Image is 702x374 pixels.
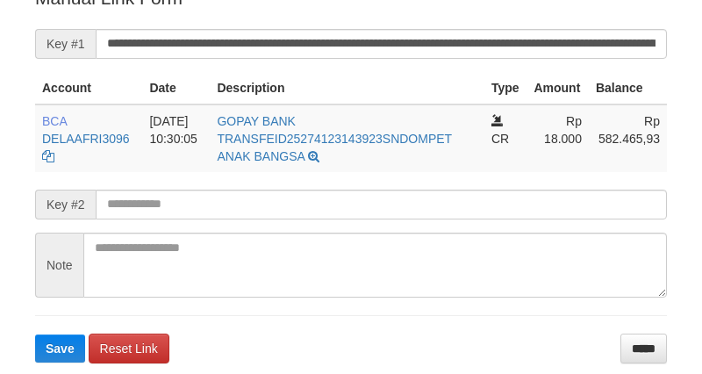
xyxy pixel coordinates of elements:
[210,72,484,104] th: Description
[42,149,54,163] a: Copy DELAAFRI3096 to clipboard
[35,72,142,104] th: Account
[142,72,210,104] th: Date
[42,114,67,128] span: BCA
[35,29,96,59] span: Key #1
[217,114,451,163] a: GOPAY BANK TRANSFEID25274123143923SNDOMPET ANAK BANGSA
[589,72,667,104] th: Balance
[526,72,588,104] th: Amount
[46,342,75,356] span: Save
[526,104,588,172] td: Rp 18.000
[589,104,667,172] td: Rp 582.465,93
[89,334,169,363] a: Reset Link
[35,190,96,219] span: Key #2
[100,342,158,356] span: Reset Link
[35,334,85,363] button: Save
[484,72,527,104] th: Type
[491,132,509,146] span: CR
[42,132,130,146] a: DELAAFRI3096
[35,233,83,298] span: Note
[142,104,210,172] td: [DATE] 10:30:05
